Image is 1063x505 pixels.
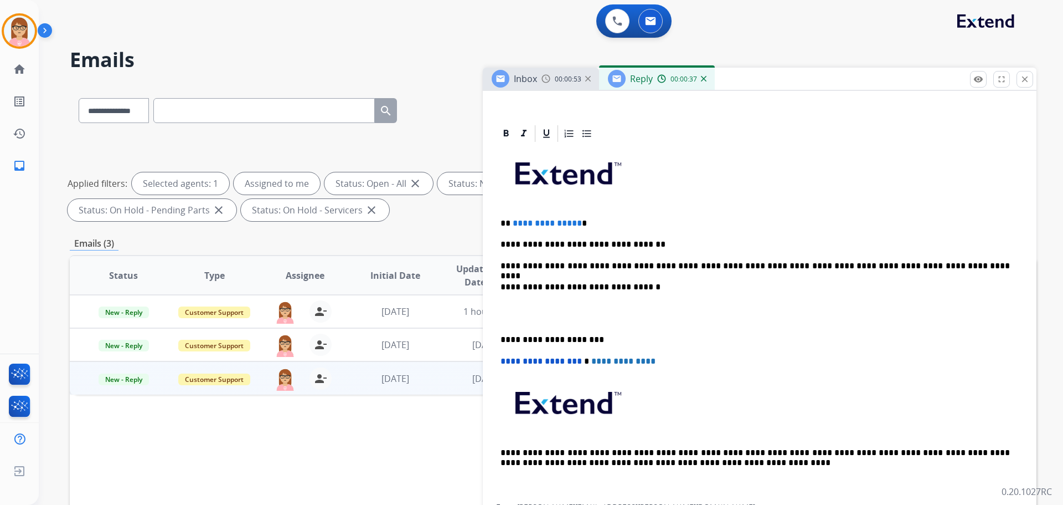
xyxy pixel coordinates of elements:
mat-icon: person_remove [314,305,327,318]
p: Emails (3) [70,237,118,251]
span: New - Reply [99,307,149,318]
span: New - Reply [99,340,149,351]
mat-icon: close [1020,74,1030,84]
mat-icon: inbox [13,159,26,172]
mat-icon: remove_red_eye [973,74,983,84]
mat-icon: close [409,177,422,190]
div: Status: On Hold - Servicers [241,199,389,221]
mat-icon: home [13,63,26,76]
mat-icon: person_remove [314,338,327,351]
span: 00:00:53 [555,75,581,84]
div: Assigned to me [234,172,320,195]
p: 0.20.1027RC [1002,485,1052,498]
mat-icon: person_remove [314,372,327,385]
p: Applied filters: [68,177,127,190]
div: Status: New - Initial [437,172,554,195]
span: Type [204,269,225,282]
mat-icon: fullscreen [997,74,1007,84]
span: [DATE] [381,373,409,385]
span: New - Reply [99,374,149,385]
span: Customer Support [178,340,250,351]
div: Bullet List [579,125,595,142]
span: Inbox [514,73,537,85]
span: Assignee [286,269,324,282]
span: 00:00:37 [670,75,697,84]
img: avatar [4,16,35,47]
span: [DATE] [381,305,409,318]
span: [DATE] [472,339,500,351]
div: Status: On Hold - Pending Parts [68,199,236,221]
mat-icon: search [379,104,393,118]
span: Initial Date [370,269,420,282]
mat-icon: list_alt [13,95,26,108]
span: [DATE] [472,373,500,385]
mat-icon: close [212,203,225,217]
div: Ordered List [561,125,577,142]
span: Customer Support [178,307,250,318]
img: agent-avatar [274,334,296,357]
div: Status: Open - All [324,172,433,195]
span: Status [109,269,138,282]
mat-icon: close [365,203,378,217]
span: 1 hour ago [463,305,509,318]
h2: Emails [70,49,1036,71]
div: Underline [538,125,555,142]
div: Bold [498,125,514,142]
span: Reply [630,73,653,85]
span: Customer Support [178,374,250,385]
span: Updated Date [450,262,500,289]
div: Selected agents: 1 [132,172,229,195]
span: [DATE] [381,339,409,351]
img: agent-avatar [274,300,296,324]
div: Italic [515,125,532,142]
mat-icon: history [13,127,26,140]
img: agent-avatar [274,368,296,391]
